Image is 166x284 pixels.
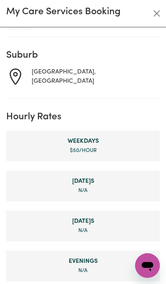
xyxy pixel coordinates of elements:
iframe: 启动消息传送窗口的按钮 [135,253,160,278]
span: Sunday rate [12,217,154,226]
span: [GEOGRAPHIC_DATA], [GEOGRAPHIC_DATA] [32,69,96,84]
span: Evening rate [12,257,154,266]
span: $ 50 /hour [70,148,97,153]
span: Saturday rate [12,177,154,186]
span: not specified [78,268,88,273]
span: Weekday rate [12,137,154,146]
h2: My Care Services Booking [6,6,120,18]
span: not specified [78,188,88,193]
button: Close [151,7,163,20]
h2: Hourly Rates [6,111,160,123]
span: not specified [78,228,88,233]
h2: Suburb [6,50,160,61]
